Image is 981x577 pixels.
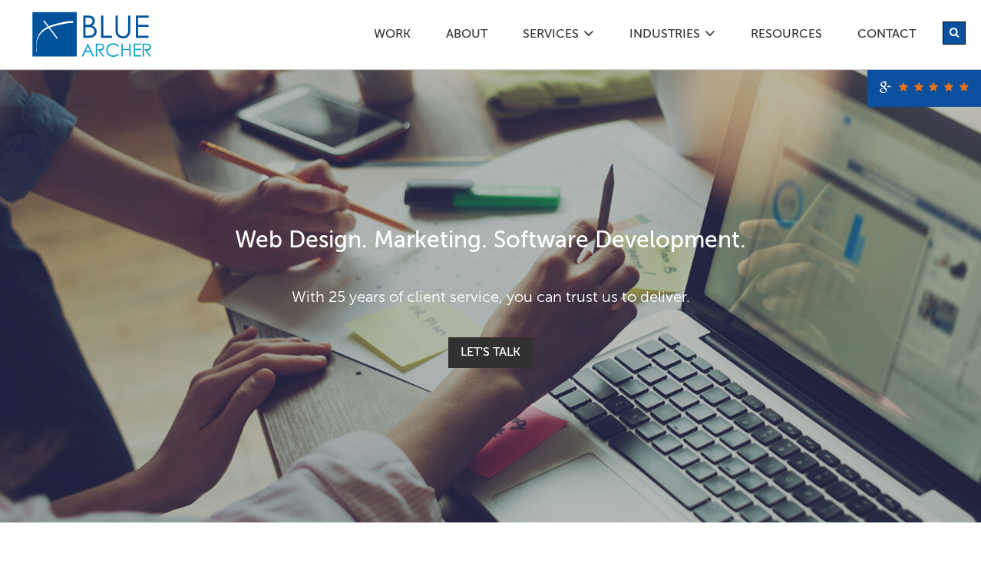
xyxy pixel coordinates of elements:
[31,11,154,58] img: Blue Archer Logo
[448,337,533,368] a: Let's Talk
[522,28,580,45] a: SERVICES
[857,28,917,45] a: Contact
[110,224,871,259] h1: Web Design. Marketing. Software Development.
[750,28,823,45] a: Resources
[110,287,871,310] p: With 25 years of client service, you can trust us to deliver.
[445,28,488,45] a: ABOUT
[629,28,701,45] a: Industries
[373,28,411,45] a: Work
